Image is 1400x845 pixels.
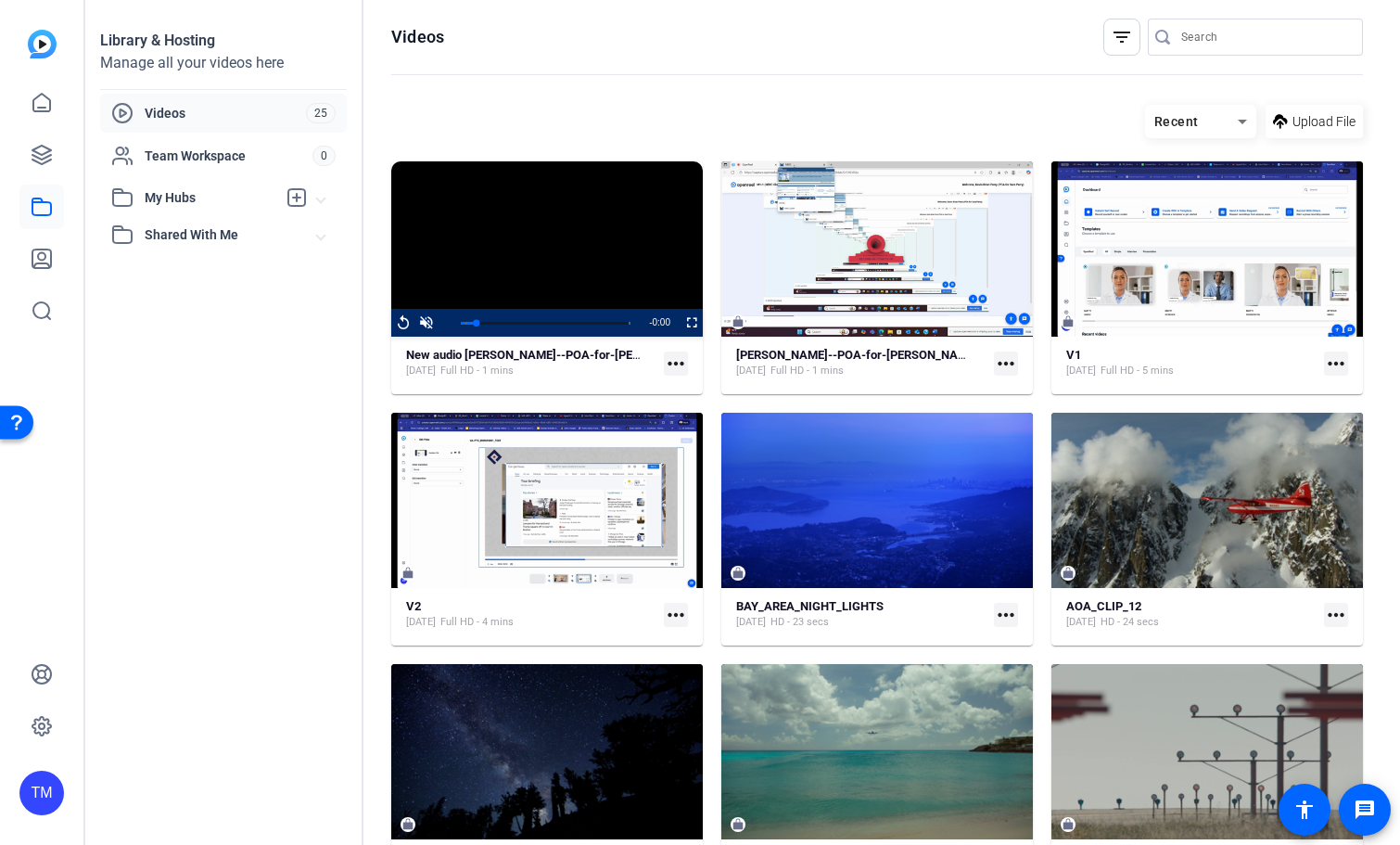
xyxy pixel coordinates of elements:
span: Videos [145,104,306,122]
div: Progress Bar [461,322,630,325]
strong: V2 [406,599,421,613]
div: TM [19,771,64,815]
strong: AOA_CLIP_12 [1066,599,1141,613]
span: Recent [1154,114,1199,129]
div: Library & Hosting [100,30,347,52]
span: [DATE] [1066,364,1096,378]
mat-icon: more_horiz [664,603,688,627]
span: Upload File [1292,112,1355,132]
mat-icon: message [1354,799,1376,821]
span: [DATE] [406,364,436,378]
span: Full HD - 5 mins [1101,364,1174,378]
mat-icon: more_horiz [994,603,1018,627]
span: [DATE] [406,615,436,630]
button: Upload File [1266,105,1363,138]
mat-expansion-panel-header: My Hubs [100,179,347,216]
h1: Videos [391,26,444,48]
span: Shared With Me [145,225,317,245]
span: HD - 24 secs [1101,615,1159,630]
img: blue-gradient.svg [28,30,57,58]
span: Team Workspace [145,147,312,165]
a: V1[DATE]Full HD - 5 mins [1066,348,1317,378]
mat-icon: accessibility [1293,799,1316,821]
strong: New audio [PERSON_NAME]--POA-for-[PERSON_NAME]--UAPTC-SOW-1-25-ENRG-10011-M1-1--NERC-Glossary-of-... [406,348,1227,362]
span: [DATE] [1066,615,1096,630]
button: Replay [391,309,414,337]
strong: V1 [1066,348,1081,362]
mat-icon: more_horiz [664,352,688,376]
a: [PERSON_NAME]--POA-for-[PERSON_NAME]--UAPTC-SOW-1-25-ENRG-10011-M1-1--NERC-Glossary-of-Terms--175... [736,348,986,378]
span: HD - 23 secs [770,615,829,630]
input: Search [1181,26,1348,48]
span: [DATE] [736,615,766,630]
mat-expansion-panel-header: Shared With Me [100,216,347,253]
mat-icon: more_horiz [994,352,1018,376]
span: 0 [312,146,336,166]
span: 0:00 [653,317,670,327]
mat-icon: more_horiz [1324,352,1348,376]
span: Full HD - 4 mins [440,615,514,630]
span: Full HD - 1 mins [770,364,844,378]
strong: BAY_AREA_NIGHT_LIGHTS [736,599,884,613]
div: Manage all your videos here [100,52,347,74]
button: Fullscreen [680,309,703,337]
span: [DATE] [736,364,766,378]
span: - [649,317,652,327]
mat-icon: more_horiz [1324,603,1348,627]
div: Video Player [391,161,703,337]
mat-icon: filter_list [1111,26,1133,48]
a: V2[DATE]Full HD - 4 mins [406,599,656,630]
span: Full HD - 1 mins [440,364,514,378]
button: Unmute [414,309,438,337]
a: BAY_AREA_NIGHT_LIGHTS[DATE]HD - 23 secs [736,599,986,630]
span: My Hubs [145,188,276,208]
a: AOA_CLIP_12[DATE]HD - 24 secs [1066,599,1317,630]
a: New audio [PERSON_NAME]--POA-for-[PERSON_NAME]--UAPTC-SOW-1-25-ENRG-10011-M1-1--NERC-Glossary-of-... [406,348,656,378]
span: 25 [306,103,336,123]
